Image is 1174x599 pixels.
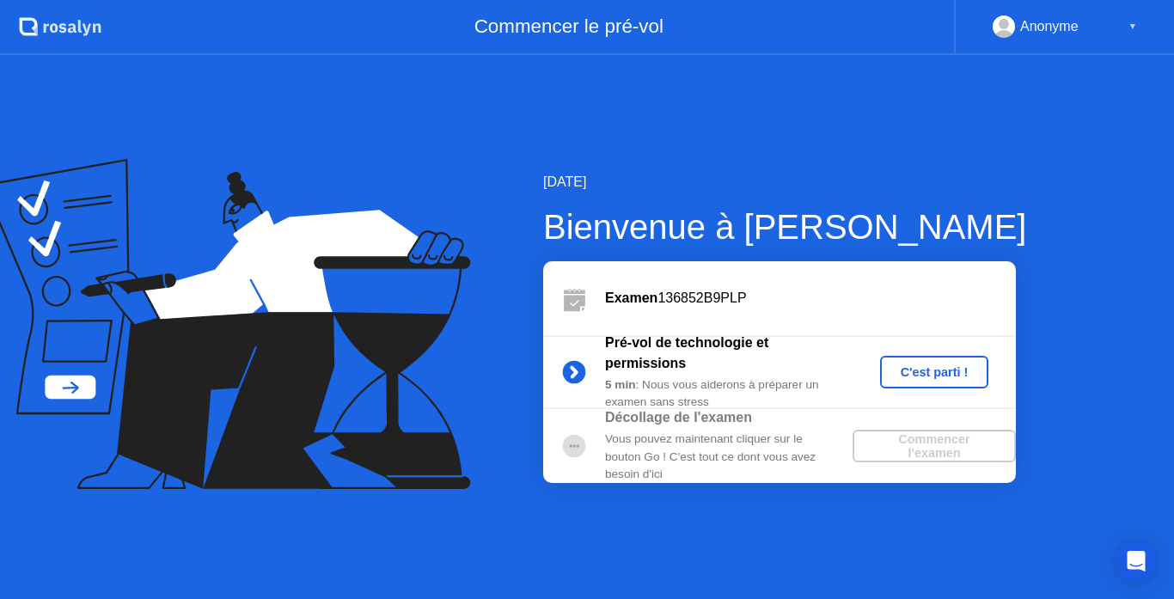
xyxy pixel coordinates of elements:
[543,172,1026,193] div: [DATE]
[887,365,982,379] div: C'est parti !
[1116,541,1157,582] div: Open Intercom Messenger
[880,356,989,388] button: C'est parti !
[605,376,853,412] div: : Nous vous aiderons à préparer un examen sans stress
[543,201,1026,253] div: Bienvenue à [PERSON_NAME]
[605,431,853,483] div: Vous pouvez maintenant cliquer sur le bouton Go ! C'est tout ce dont vous avez besoin d'ici
[605,335,768,370] b: Pré-vol de technologie et permissions
[1020,15,1079,38] div: Anonyme
[605,288,1016,309] div: 136852B9PLP
[605,290,657,305] b: Examen
[853,430,1016,462] button: Commencer l'examen
[1128,15,1137,38] div: ▼
[605,410,752,425] b: Décollage de l'examen
[859,432,1009,460] div: Commencer l'examen
[605,378,636,391] b: 5 min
